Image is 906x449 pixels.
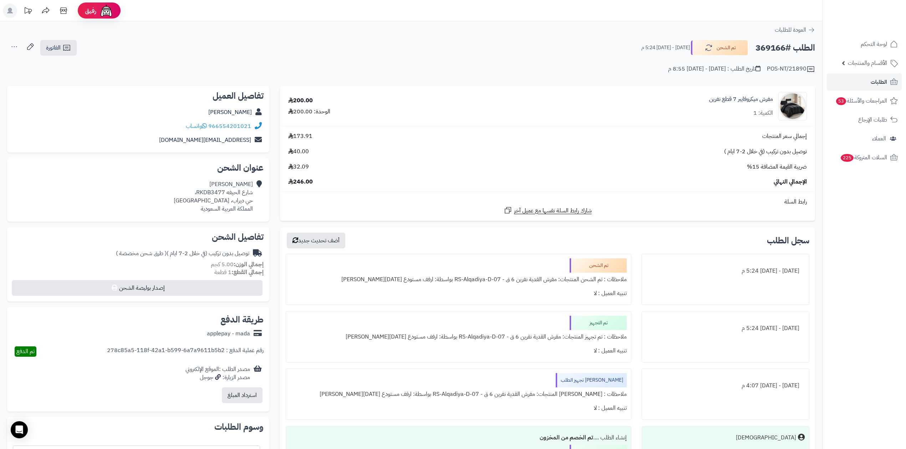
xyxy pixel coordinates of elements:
[872,134,886,144] span: العملاء
[12,280,263,296] button: إصدار بوليصة الشحن
[709,95,773,103] a: مفرش ميكروفايبر 7 قطع نفرين
[767,236,809,245] h3: سجل الطلب
[185,373,250,382] div: مصدر الزيارة: جوجل
[641,44,690,51] small: [DATE] - [DATE] 5:24 م
[290,330,627,344] div: ملاحظات : تم تجهيز المنتجات: مفرش القدية نفرين 6 ق - RS-Alqadiya-D-07 بواسطة: ارفف مستودع [DATE][...
[827,36,902,53] a: لوحة التحكم
[234,260,264,269] strong: إجمالي الوزن:
[40,40,77,56] a: الفاتورة
[186,122,207,130] a: واتساب
[283,198,812,206] div: رابط السلة
[208,108,252,117] a: [PERSON_NAME]
[570,258,627,273] div: تم الشحن
[840,153,887,162] span: السلات المتروكة
[290,273,627,287] div: ملاحظات : تم الشحن المنتجات: مفرش القدية نفرين 6 ق - RS-Alqadiya-D-07 بواسطة: ارفف مستودع [DATE][...
[116,249,249,258] div: توصيل بدون تركيب (في خلال 2-7 ايام )
[13,423,264,431] h2: وسوم الطلبات
[13,164,264,172] h2: عنوان الشحن
[762,132,807,140] span: إجمالي سعر المنتجات
[85,6,96,15] span: رفيق
[724,148,807,156] span: توصيل بدون تركيب (في خلال 2-7 ايام )
[858,115,887,125] span: طلبات الإرجاع
[207,330,250,338] div: applepay - mada
[290,431,627,445] div: إنشاء الطلب ....
[231,268,264,277] strong: إجمالي القطع:
[767,65,815,73] div: POS-NT/21890
[848,58,887,68] span: الأقسام والمنتجات
[753,109,773,117] div: الكمية: 1
[174,180,253,213] div: [PERSON_NAME] شارع الحيفه RKDB3477، حي ديراب، [GEOGRAPHIC_DATA] المملكة العربية السعودية
[290,287,627,300] div: تنبيه العميل : لا
[861,39,887,49] span: لوحة التحكم
[857,5,899,20] img: logo-2.png
[159,136,251,144] a: [EMAIL_ADDRESS][DOMAIN_NAME]
[691,40,748,55] button: تم الشحن
[288,108,330,116] div: الوحدة: 200.00
[514,207,592,215] span: شارك رابط السلة نفسها مع عميل آخر
[540,433,593,442] b: تم الخصم من المخزون
[840,154,854,162] span: 225
[107,346,264,357] div: رقم عملية الدفع : 278c85a5-118f-42a1-b599-6a7a9611b5b2
[99,4,113,18] img: ai-face.png
[755,41,815,55] h2: الطلب #369166
[290,401,627,415] div: تنبيه العميل : لا
[116,249,167,258] span: ( طرق شحن مخصصة )
[871,77,887,87] span: الطلبات
[290,387,627,401] div: ملاحظات : [PERSON_NAME] المنتجات: مفرش القدية نفرين 6 ق - RS-Alqadiya-D-07 بواسطة: ارفف مستودع [D...
[836,97,847,105] span: 53
[646,379,805,393] div: [DATE] - [DATE] 4:07 م
[668,65,760,73] div: تاريخ الطلب : [DATE] - [DATE] 8:55 م
[646,321,805,335] div: [DATE] - [DATE] 5:24 م
[736,434,796,442] div: [DEMOGRAPHIC_DATA]
[46,43,61,52] span: الفاتورة
[290,344,627,358] div: تنبيه العميل : لا
[288,148,309,156] span: 40.00
[220,315,264,324] h2: طريقة الدفع
[827,149,902,166] a: السلات المتروكة225
[827,73,902,91] a: الطلبات
[208,122,251,130] a: 966554201021
[779,92,806,120] img: 1748334228-1-90x90.jpg
[827,92,902,109] a: المراجعات والأسئلة53
[214,268,264,277] small: 1 قطعة
[775,26,806,34] span: العودة للطلبات
[570,316,627,330] div: تم التجهيز
[835,96,887,106] span: المراجعات والأسئلة
[827,111,902,128] a: طلبات الإرجاع
[504,206,592,215] a: شارك رابط السلة نفسها مع عميل آخر
[16,347,35,356] span: تم الدفع
[288,132,312,140] span: 173.91
[185,365,250,382] div: مصدر الطلب :الموقع الإلكتروني
[827,130,902,147] a: العملاء
[19,4,37,20] a: تحديثات المنصة
[556,373,627,387] div: [PERSON_NAME] تجهيز الطلب
[288,178,313,186] span: 246.00
[222,387,263,403] button: استرداد المبلغ
[747,163,807,171] span: ضريبة القيمة المضافة 15%
[11,421,28,438] div: Open Intercom Messenger
[13,92,264,100] h2: تفاصيل العميل
[211,260,264,269] small: 5.00 كجم
[13,233,264,241] h2: تفاصيل الشحن
[775,26,815,34] a: العودة للطلبات
[646,264,805,278] div: [DATE] - [DATE] 5:24 م
[774,178,807,186] span: الإجمالي النهائي
[287,233,345,248] button: أضف تحديث جديد
[288,163,309,171] span: 32.09
[288,97,313,105] div: 200.00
